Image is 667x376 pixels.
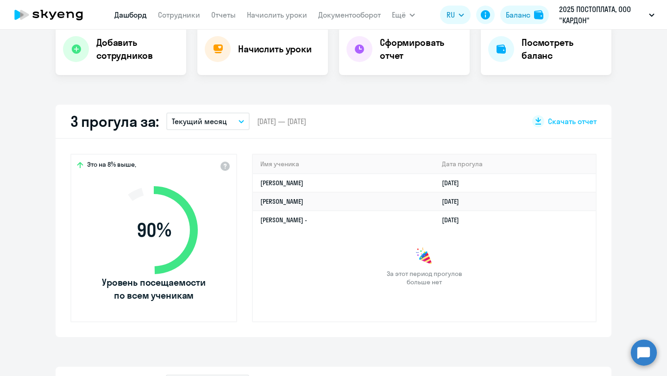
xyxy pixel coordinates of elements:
[442,216,466,224] a: [DATE]
[392,9,406,20] span: Ещё
[247,10,307,19] a: Начислить уроки
[392,6,415,24] button: Ещё
[500,6,549,24] button: Балансbalance
[380,36,462,62] h4: Сформировать отчет
[238,43,312,56] h4: Начислить уроки
[257,116,306,126] span: [DATE] — [DATE]
[442,197,466,206] a: [DATE]
[101,219,207,241] span: 90 %
[440,6,471,24] button: RU
[166,113,250,130] button: Текущий месяц
[87,160,136,171] span: Это на 8% выше,
[260,197,303,206] a: [PERSON_NAME]
[554,4,659,26] button: 2025 ПОСТОПЛАТА, ООО "КАРДОН"
[211,10,236,19] a: Отчеты
[506,9,530,20] div: Баланс
[318,10,381,19] a: Документооборот
[70,112,159,131] h2: 3 прогула за:
[253,155,434,174] th: Имя ученика
[101,276,207,302] span: Уровень посещаемости по всем ученикам
[559,4,645,26] p: 2025 ПОСТОПЛАТА, ООО "КАРДОН"
[172,116,227,127] p: Текущий месяц
[260,179,303,187] a: [PERSON_NAME]
[415,247,434,266] img: congrats
[534,10,543,19] img: balance
[522,36,604,62] h4: Посмотреть баланс
[158,10,200,19] a: Сотрудники
[434,155,596,174] th: Дата прогула
[96,36,179,62] h4: Добавить сотрудников
[114,10,147,19] a: Дашборд
[260,216,307,224] a: [PERSON_NAME] -
[442,179,466,187] a: [DATE]
[548,116,597,126] span: Скачать отчет
[447,9,455,20] span: RU
[385,269,463,286] span: За этот период прогулов больше нет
